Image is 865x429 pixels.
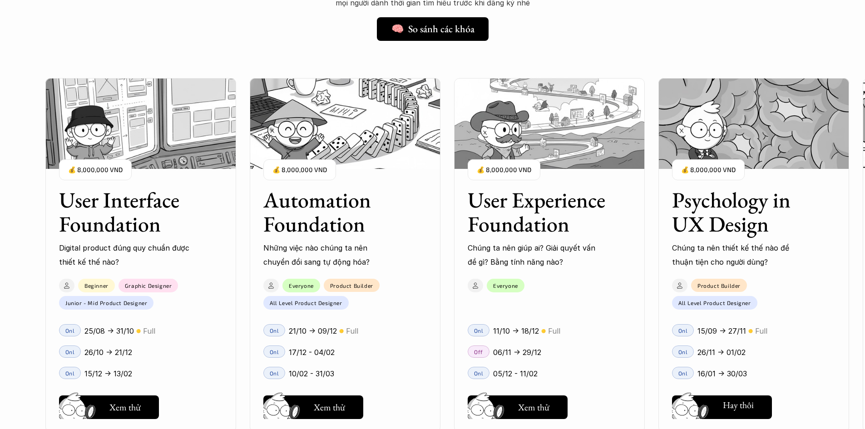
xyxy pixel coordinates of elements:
p: All Level Product Designer [270,300,342,306]
a: Xem thử [468,392,568,419]
p: Full [755,324,767,338]
p: 05/12 - 11/02 [493,367,538,380]
p: 21/10 -> 09/12 [289,324,337,338]
h5: Xem thử [314,401,345,414]
h5: Xem thử [109,401,141,414]
p: Full [548,324,560,338]
p: Product Builder [697,282,741,288]
a: 🧠 So sánh các khóa [377,17,489,41]
p: Onl [270,348,279,355]
p: 25/08 -> 31/10 [84,324,134,338]
p: Onl [678,327,688,333]
p: Digital product đúng quy chuẩn được thiết kế thế nào? [59,241,191,269]
p: 17/12 - 04/02 [289,345,335,359]
p: 🟡 [748,328,753,335]
p: 💰 8,000,000 VND [272,164,327,176]
p: All Level Product Designer [678,300,751,306]
h3: User Experience Foundation [468,188,608,236]
p: 26/11 -> 01/02 [697,345,746,359]
p: 🟡 [541,328,546,335]
button: Xem thử [468,395,568,419]
h3: Psychology in UX Design [672,188,813,236]
h5: Hay thôi [723,399,754,411]
p: 💰 8,000,000 VND [477,164,531,176]
p: Onl [270,327,279,333]
p: Onl [270,370,279,376]
p: Onl [678,370,688,376]
p: Những việc nào chúng ta nên chuyển đổi sang tự động hóa? [263,241,395,269]
p: 15/09 -> 27/11 [697,324,746,338]
p: Off [474,348,483,355]
p: Everyone [493,282,518,289]
p: 15/12 -> 13/02 [84,367,132,380]
a: Hay thôi [672,392,772,419]
p: 26/10 -> 21/12 [84,345,132,359]
button: Xem thử [59,395,159,419]
p: Graphic Designer [125,282,172,289]
p: Everyone [289,282,314,289]
p: Beginner [84,282,109,289]
button: Hay thôi [672,395,772,419]
p: Full [346,324,358,338]
p: 11/10 -> 18/12 [493,324,539,338]
p: Onl [474,327,484,333]
h5: Xem thử [518,401,549,414]
p: Full [143,324,155,338]
p: Junior - Mid Product Designer [65,300,147,306]
h3: Automation Foundation [263,188,404,236]
a: Xem thử [59,392,159,419]
p: 💰 8,000,000 VND [681,164,736,176]
p: 10/02 - 31/03 [289,367,334,380]
a: Xem thử [263,392,363,419]
p: 💰 8,000,000 VND [68,164,123,176]
h5: 🧠 So sánh các khóa [391,23,475,35]
p: Chúng ta nên giúp ai? Giải quyết vấn đề gì? Bằng tính năng nào? [468,241,599,269]
p: Chúng ta nên thiết kế thế nào để thuận tiện cho người dùng? [672,241,804,269]
p: 🟡 [339,328,344,335]
p: Product Builder [330,282,373,288]
h3: User Interface Foundation [59,188,200,236]
p: 06/11 -> 29/12 [493,345,541,359]
button: Xem thử [263,395,363,419]
p: Onl [678,348,688,355]
p: 16/01 -> 30/03 [697,367,747,380]
p: 🟡 [136,328,141,335]
p: Onl [474,370,484,376]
